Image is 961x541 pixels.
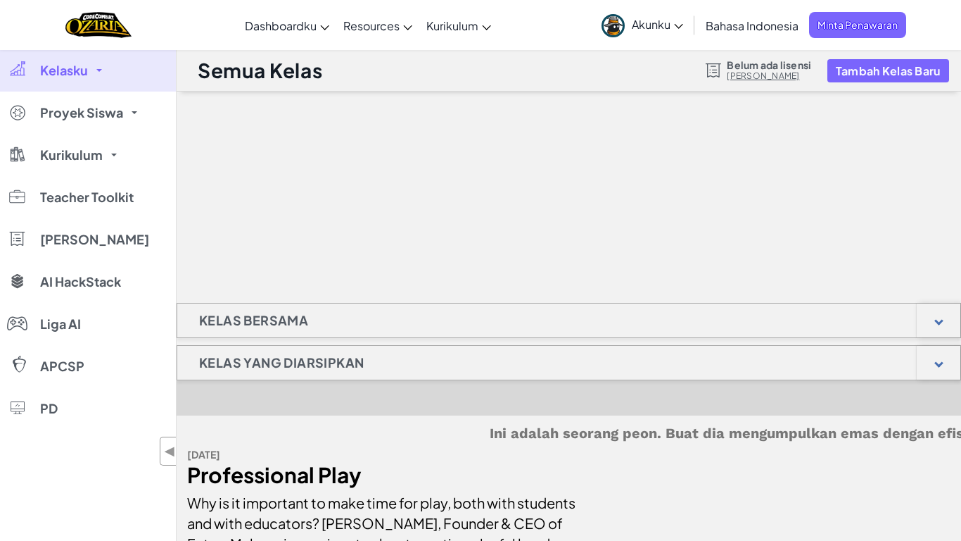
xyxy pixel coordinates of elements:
span: Kurikulum [426,18,478,33]
span: Belum ada lisensi [727,59,811,70]
span: Resources [343,18,400,33]
a: [PERSON_NAME] [727,70,811,82]
span: Liga AI [40,318,81,330]
img: avatar [602,14,625,37]
a: Resources [336,6,419,44]
h1: Semua Kelas [198,57,322,84]
div: [DATE] [187,444,578,465]
span: [PERSON_NAME] [40,233,149,246]
a: Ozaria by CodeCombat logo [65,11,131,39]
span: Proyek Siswa [40,106,123,119]
img: Home [65,11,131,39]
span: Kelasku [40,64,88,77]
a: Dashboardku [238,6,336,44]
span: AI HackStack [40,275,121,288]
a: Akunku [594,3,690,47]
span: Akunku [632,17,683,32]
span: Bahasa Indonesia [706,18,798,33]
a: Kurikulum [419,6,498,44]
span: ◀ [164,441,176,461]
span: Dashboardku [245,18,317,33]
h1: Kelas Bersama [177,303,330,338]
a: Bahasa Indonesia [699,6,806,44]
button: Tambah Kelas Baru [827,59,949,82]
div: Professional Play [187,465,578,485]
h1: Kelas yang Diarsipkan [177,345,386,380]
a: Minta Penawaran [809,12,906,38]
span: Teacher Toolkit [40,191,134,204]
span: Kurikulum [40,149,103,161]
